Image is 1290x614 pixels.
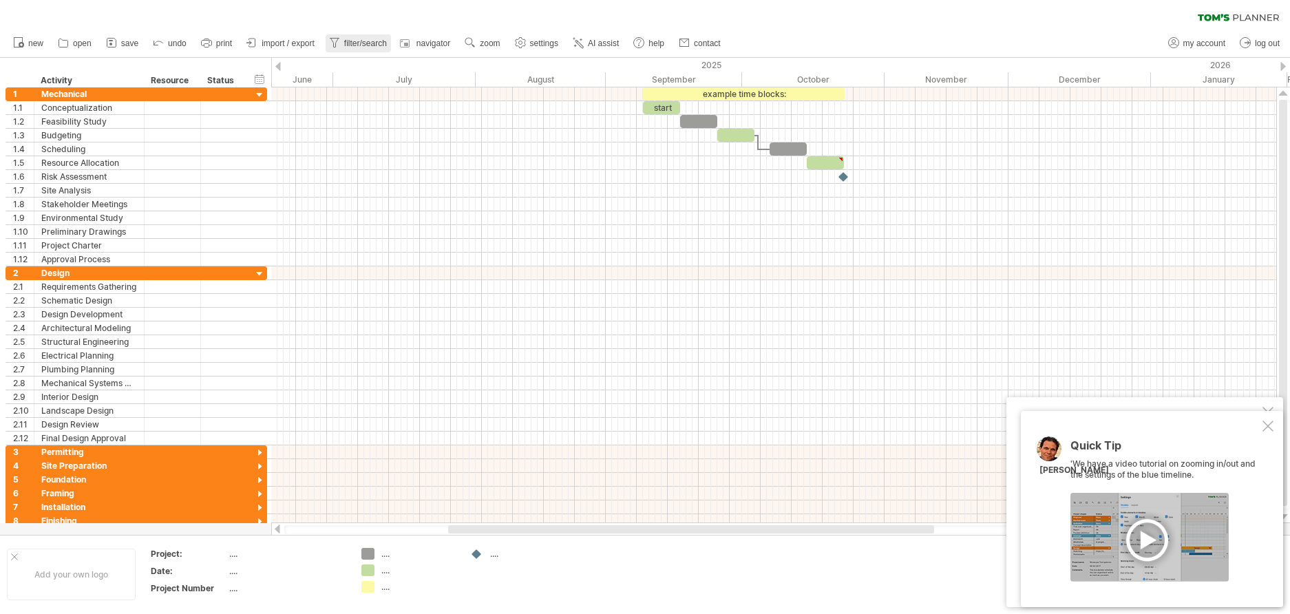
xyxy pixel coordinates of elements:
a: AI assist [569,34,623,52]
div: Final Design Approval [41,432,137,445]
a: undo [149,34,191,52]
div: 5 [13,473,34,486]
div: .... [229,582,345,594]
div: Date: [151,565,226,577]
div: .... [490,548,565,560]
div: 2.9 [13,390,34,403]
div: October 2025 [742,72,885,87]
span: open [73,39,92,48]
div: 2.5 [13,335,34,348]
div: Project Charter [41,239,137,252]
span: AI assist [588,39,619,48]
div: 1.6 [13,170,34,183]
div: 2.11 [13,418,34,431]
div: Project Number [151,582,226,594]
a: navigator [398,34,454,52]
div: 1.10 [13,225,34,238]
span: help [648,39,664,48]
div: 1.5 [13,156,34,169]
div: 1 [13,87,34,100]
div: 2.6 [13,349,34,362]
div: November 2025 [885,72,1008,87]
div: Feasibility Study [41,115,137,128]
div: 2.4 [13,321,34,335]
div: Schematic Design [41,294,137,307]
a: print [198,34,236,52]
div: 3 [13,445,34,458]
div: 2.1 [13,280,34,293]
div: Structural Engineering [41,335,137,348]
div: Preliminary Drawings [41,225,137,238]
a: open [54,34,96,52]
div: Electrical Planning [41,349,137,362]
div: 2.12 [13,432,34,445]
div: Design Development [41,308,137,321]
div: Finishing [41,514,137,527]
div: 2.2 [13,294,34,307]
div: 1.2 [13,115,34,128]
div: Budgeting [41,129,137,142]
div: Plumbing Planning [41,363,137,376]
div: Add your own logo [7,549,136,600]
div: Environmental Study [41,211,137,224]
div: 2 [13,266,34,279]
div: 'We have a video tutorial on zooming in/out and the settings of the blue timeline. [1070,440,1260,582]
div: 2.8 [13,377,34,390]
div: Requirements Gathering [41,280,137,293]
div: 8 [13,514,34,527]
div: Quick Tip [1070,440,1260,458]
div: Stakeholder Meetings [41,198,137,211]
a: help [630,34,668,52]
div: 2.3 [13,308,34,321]
div: example time blocks: [643,87,845,100]
div: Resource Allocation [41,156,137,169]
span: navigator [416,39,450,48]
div: 1.7 [13,184,34,197]
a: log out [1236,34,1284,52]
div: 1.4 [13,142,34,156]
a: zoom [461,34,504,52]
div: Project: [151,548,226,560]
div: 1.1 [13,101,34,114]
div: 7 [13,500,34,514]
a: settings [511,34,562,52]
div: Mechanical [41,87,137,100]
a: my account [1165,34,1229,52]
div: Interior Design [41,390,137,403]
span: new [28,39,43,48]
div: Design [41,266,137,279]
div: .... [381,581,456,593]
span: print [216,39,232,48]
div: Site Preparation [41,459,137,472]
span: log out [1255,39,1280,48]
div: Status [207,74,237,87]
div: 1.3 [13,129,34,142]
div: September 2025 [606,72,742,87]
div: [PERSON_NAME] [1039,465,1109,476]
div: .... [381,548,456,560]
a: contact [675,34,725,52]
div: 1.9 [13,211,34,224]
span: contact [694,39,721,48]
span: zoom [480,39,500,48]
div: Approval Process [41,253,137,266]
div: 4 [13,459,34,472]
div: .... [229,565,345,577]
div: .... [381,564,456,576]
div: Design Review [41,418,137,431]
div: Installation [41,500,137,514]
div: Architectural Modeling [41,321,137,335]
div: Activity [41,74,136,87]
div: Foundation [41,473,137,486]
span: my account [1183,39,1225,48]
div: 2.10 [13,404,34,417]
div: Risk Assessment [41,170,137,183]
div: December 2025 [1008,72,1151,87]
div: July 2025 [333,72,476,87]
div: Permitting [41,445,137,458]
span: filter/search [344,39,387,48]
span: save [121,39,138,48]
span: settings [530,39,558,48]
div: [PERSON_NAME]'s AI-assistant [1022,410,1260,423]
div: 1.11 [13,239,34,252]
